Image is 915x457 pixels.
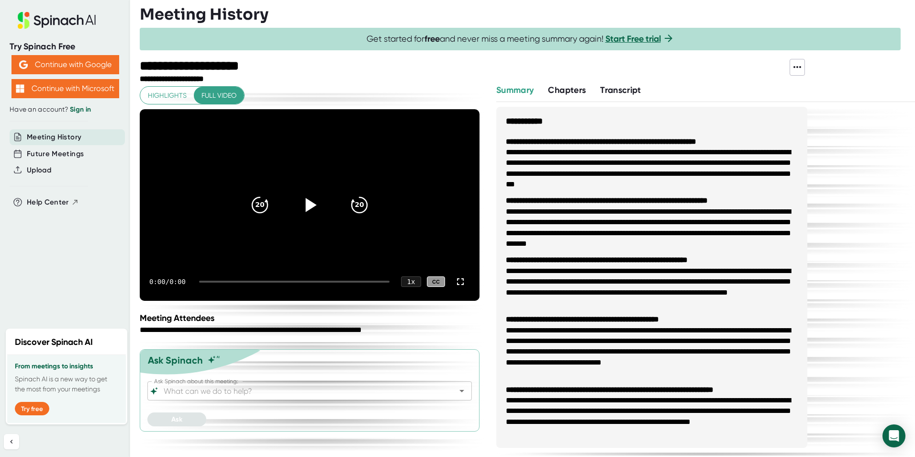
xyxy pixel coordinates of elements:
[147,412,206,426] button: Ask
[70,105,91,114] a: Sign in
[882,424,905,447] div: Open Intercom Messenger
[4,434,19,449] button: Collapse sidebar
[15,402,49,415] button: Try free
[194,87,244,104] button: Full video
[548,85,586,95] span: Chapters
[427,276,445,287] div: CC
[27,197,79,208] button: Help Center
[19,60,28,69] img: Aehbyd4JwY73AAAAAElFTkSuQmCC
[496,85,534,95] span: Summary
[15,336,93,349] h2: Discover Spinach AI
[15,363,118,370] h3: From meetings to insights
[424,34,440,44] b: free
[140,5,268,23] h3: Meeting History
[171,415,182,423] span: Ask
[600,85,641,95] span: Transcript
[148,354,203,366] div: Ask Spinach
[605,34,661,44] a: Start Free trial
[548,84,586,97] button: Chapters
[401,276,421,287] div: 1 x
[11,55,119,74] button: Continue with Google
[10,105,121,114] div: Have an account?
[27,165,51,176] button: Upload
[27,132,81,143] button: Meeting History
[140,313,484,323] div: Meeting Attendees
[11,79,119,98] button: Continue with Microsoft
[201,90,236,102] span: Full video
[140,87,194,104] button: Highlights
[27,197,69,208] span: Help Center
[15,374,118,394] p: Spinach AI is a new way to get the most from your meetings
[148,90,187,102] span: Highlights
[600,84,641,97] button: Transcript
[27,149,84,160] button: Future Meetings
[162,384,441,398] input: What can we do to help?
[496,84,534,97] button: Summary
[149,278,188,286] div: 0:00 / 0:00
[367,34,674,45] span: Get started for and never miss a meeting summary again!
[455,384,469,398] button: Open
[10,41,121,52] div: Try Spinach Free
